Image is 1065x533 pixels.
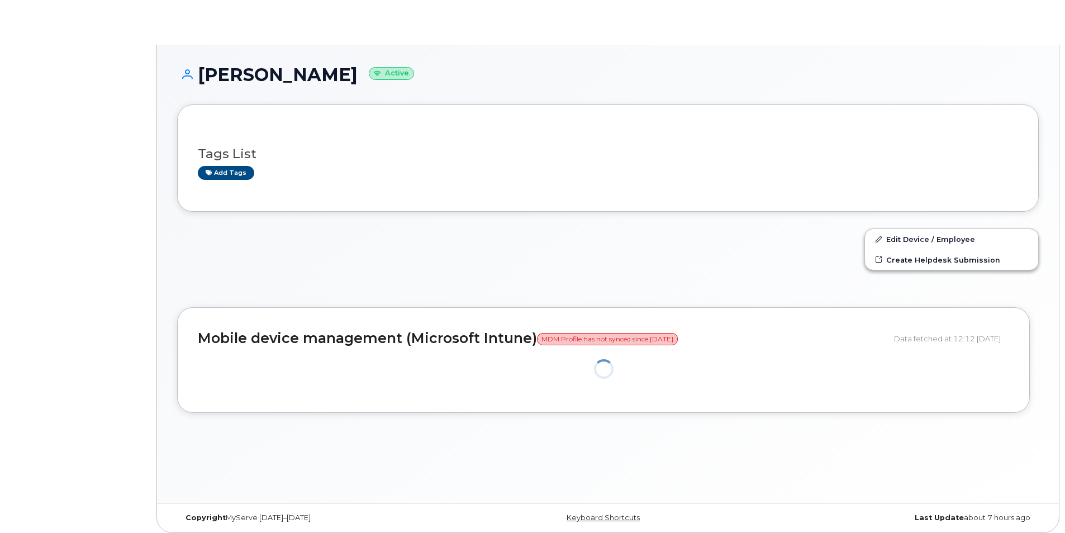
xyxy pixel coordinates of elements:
div: about 7 hours ago [752,513,1039,522]
a: Add tags [198,166,254,180]
a: Keyboard Shortcuts [567,513,640,522]
small: Active [369,67,414,80]
strong: Copyright [186,513,226,522]
div: Data fetched at 12:12 [DATE] [894,328,1009,349]
h3: Tags List [198,147,1018,161]
span: MDM Profile has not synced since [DATE] [537,333,678,345]
a: Edit Device / Employee [865,229,1038,249]
a: Create Helpdesk Submission [865,250,1038,270]
h1: [PERSON_NAME] [177,65,1039,84]
div: MyServe [DATE]–[DATE] [177,513,464,522]
strong: Last Update [915,513,964,522]
h2: Mobile device management (Microsoft Intune) [198,331,886,346]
